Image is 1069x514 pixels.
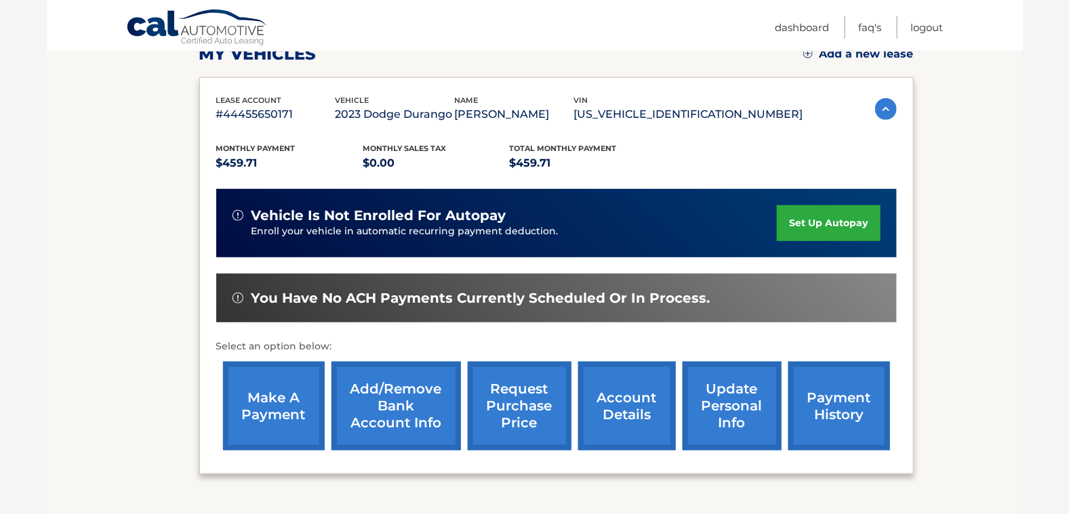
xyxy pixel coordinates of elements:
span: Total Monthly Payment [510,144,617,153]
p: Select an option below: [216,339,897,355]
span: Monthly sales Tax [363,144,446,153]
a: Cal Automotive [126,9,268,48]
p: 2023 Dodge Durango [336,105,455,124]
a: set up autopay [777,205,880,241]
a: Logout [911,16,944,39]
span: You have no ACH payments currently scheduled or in process. [251,290,710,307]
img: alert-white.svg [233,293,243,303]
p: $459.71 [510,154,657,173]
p: Enroll your vehicle in automatic recurring payment deduction. [251,224,778,239]
a: account details [578,362,676,450]
a: request purchase price [468,362,571,450]
a: Add/Remove bank account info [331,362,461,450]
a: update personal info [683,362,782,450]
span: vin [574,95,588,105]
h2: my vehicles [199,44,317,64]
img: accordion-active.svg [875,98,897,120]
p: #44455650171 [216,105,336,124]
span: vehicle [336,95,369,105]
span: lease account [216,95,282,105]
a: Dashboard [775,16,830,39]
span: name [455,95,479,105]
p: [PERSON_NAME] [455,105,574,124]
span: Monthly Payment [216,144,296,153]
a: payment history [788,362,890,450]
img: add.svg [803,49,813,58]
a: make a payment [223,362,325,450]
a: FAQ's [859,16,882,39]
p: [US_VEHICLE_IDENTIFICATION_NUMBER] [574,105,803,124]
img: alert-white.svg [233,210,243,221]
a: Add a new lease [803,47,914,61]
span: vehicle is not enrolled for autopay [251,207,506,224]
p: $0.00 [363,154,510,173]
p: $459.71 [216,154,363,173]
